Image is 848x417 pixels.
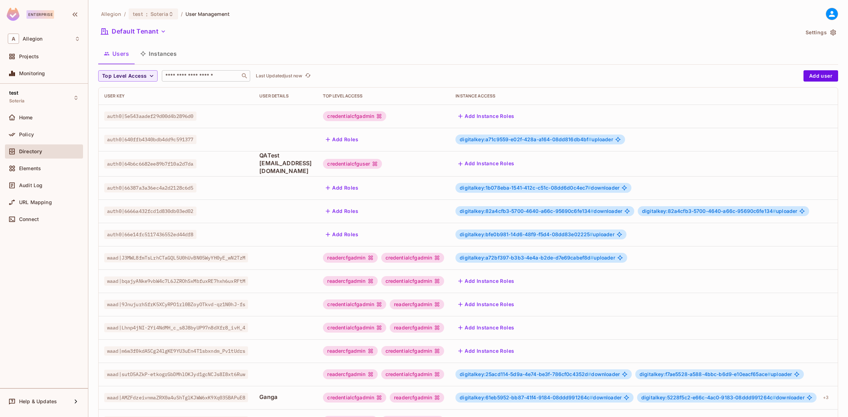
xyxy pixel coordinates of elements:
span: digitalkey:82a4cfb3-5700-4640-a66c-95690c6fe134 [642,208,776,214]
span: # [767,371,771,377]
div: credentialcfgadmin [323,111,386,121]
div: credentialcfgadmin [381,276,444,286]
span: Home [19,115,33,120]
div: readercfgadmin [390,299,444,309]
div: readercfgadmin [390,323,444,333]
div: readercfgadmin [390,393,444,403]
span: uploader [640,371,792,377]
span: # [588,185,591,191]
span: downloader [460,208,622,214]
div: readercfgadmin [323,369,377,379]
button: Settings [803,27,838,38]
span: downloader [460,185,619,191]
span: Ganga [259,393,312,401]
span: digitalkey:25acd114-5d9a-4e74-be3f-786cf0c4352d [460,371,591,377]
div: User Key [104,93,248,99]
span: Soteria [9,98,24,104]
button: Default Tenant [98,26,169,37]
span: # [773,394,776,400]
span: # [588,136,591,142]
button: Add Instance Roles [455,345,517,357]
li: / [124,11,126,17]
span: uploader [460,255,615,261]
span: A [8,34,19,44]
span: waad|AMZFdzeivnmaZRX0a4uShTglKJWW6xK9Xq035BAPuE8 [104,393,248,402]
span: Directory [19,149,42,154]
span: # [588,371,591,377]
span: downloader [460,371,620,377]
span: Soteria [151,11,168,17]
div: credentialcfgadmin [381,369,444,379]
span: QATest [EMAIL_ADDRESS][DOMAIN_NAME] [259,151,312,175]
span: uploader [460,137,613,142]
span: URL Mapping [19,199,52,205]
span: the active workspace [101,11,121,17]
span: downloader [641,395,805,400]
span: waad|Lhnp4jNI-2Yi4NdMH_c_s8J8byUP97n8dXfr8_ivH_4 [104,323,248,332]
button: Add Roles [323,229,361,240]
li: / [181,11,183,17]
span: waad|J3MWL8fmTsLrhCTaGQL5U0hUvBN05WyYH0yE_wN2TzM [104,253,248,262]
span: auth0|66e14fc5117436552ed44df8 [104,230,196,239]
button: Add user [803,70,838,82]
span: digitalkey:a71c9559-e02f-428a-a164-08dd816db4bf [460,136,591,142]
span: Top Level Access [102,72,147,81]
span: auth0|64b6c6682ee89b7f10a2d7da [104,159,196,168]
span: Policy [19,132,34,137]
div: readercfgadmin [323,276,377,286]
span: digitalkey:a72bf397-b3b3-4e4a-b2de-d7e69cabef8d [460,255,594,261]
span: uploader [460,232,614,237]
span: waad|sutD5AZkP-etkogrGbDMhlOKJyd1gcNCJs8I8xt6Ruw [104,370,248,379]
span: User Management [185,11,230,17]
span: waad|9JnujurhSfrK5XCyRPO1rl0BZoyOTkvd-qz1N0hJ-fs [104,300,248,309]
span: Elements [19,166,41,171]
span: waad|bqajyANke9vbW4c7L6JZROhSxMbfuxRE7hxh6uxRFtM [104,276,248,286]
span: digitalkey:bfe0b981-14d6-48f9-f5d4-08dd83e02225 [460,231,593,237]
p: Last Updated just now [256,73,302,79]
button: Add Instance Roles [455,275,517,287]
span: Click to refresh data [302,72,312,80]
span: downloader [460,395,622,400]
span: Projects [19,54,39,59]
button: Add Instance Roles [455,299,517,310]
div: User Details [259,93,312,99]
span: auth0|6666a432fcd1d830db03ed02 [104,207,196,216]
span: Monitoring [19,71,45,76]
span: Help & Updates [19,399,57,404]
span: digitalkey:5228f5c2-e66c-4ac0-9183-08ddd991264c [641,394,776,400]
div: + 3 [820,392,831,403]
div: credentialcfgadmin [381,346,444,356]
div: credentialcfgadmin [381,253,444,263]
span: auth0|5e543aadef29d00d4b2896d0 [104,112,196,121]
img: SReyMgAAAABJRU5ErkJggg== [7,8,19,21]
span: # [590,208,594,214]
span: uploader [642,208,797,214]
button: Top Level Access [98,70,158,82]
span: # [590,231,593,237]
span: digitalkey:f7ae5528-a588-4bbc-b6d9-e10eacf65ace [640,371,771,377]
div: Top Level Access [323,93,444,99]
div: credentialcfgadmin [323,299,386,309]
span: Workspace: Allegion [23,36,42,42]
button: Add Roles [323,182,361,193]
button: Add Roles [323,134,361,145]
div: Instance Access [455,93,831,99]
button: Add Instance Roles [455,322,517,333]
div: credentialcfgadmin [323,323,386,333]
span: auth0|640ffb4340bdb4dd9c591377 [104,135,196,144]
span: # [590,394,593,400]
span: # [590,255,594,261]
span: Connect [19,216,39,222]
span: : [146,11,148,17]
button: Users [98,45,135,62]
span: digitalkey:82a4cfb3-5700-4640-a66c-95690c6fe134 [460,208,594,214]
div: credentialcfguser [323,159,382,169]
span: refresh [305,72,311,79]
button: Add Roles [323,205,361,217]
span: digitalkey:61eb5952-bb87-41f4-9184-08ddd991264c [460,394,593,400]
button: Instances [135,45,182,62]
span: digitalkey:1b078eba-1541-412c-c51c-08dd6d0c4ec7 [460,185,591,191]
span: test [133,11,143,17]
div: Enterprise [26,10,54,19]
span: # [773,208,776,214]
